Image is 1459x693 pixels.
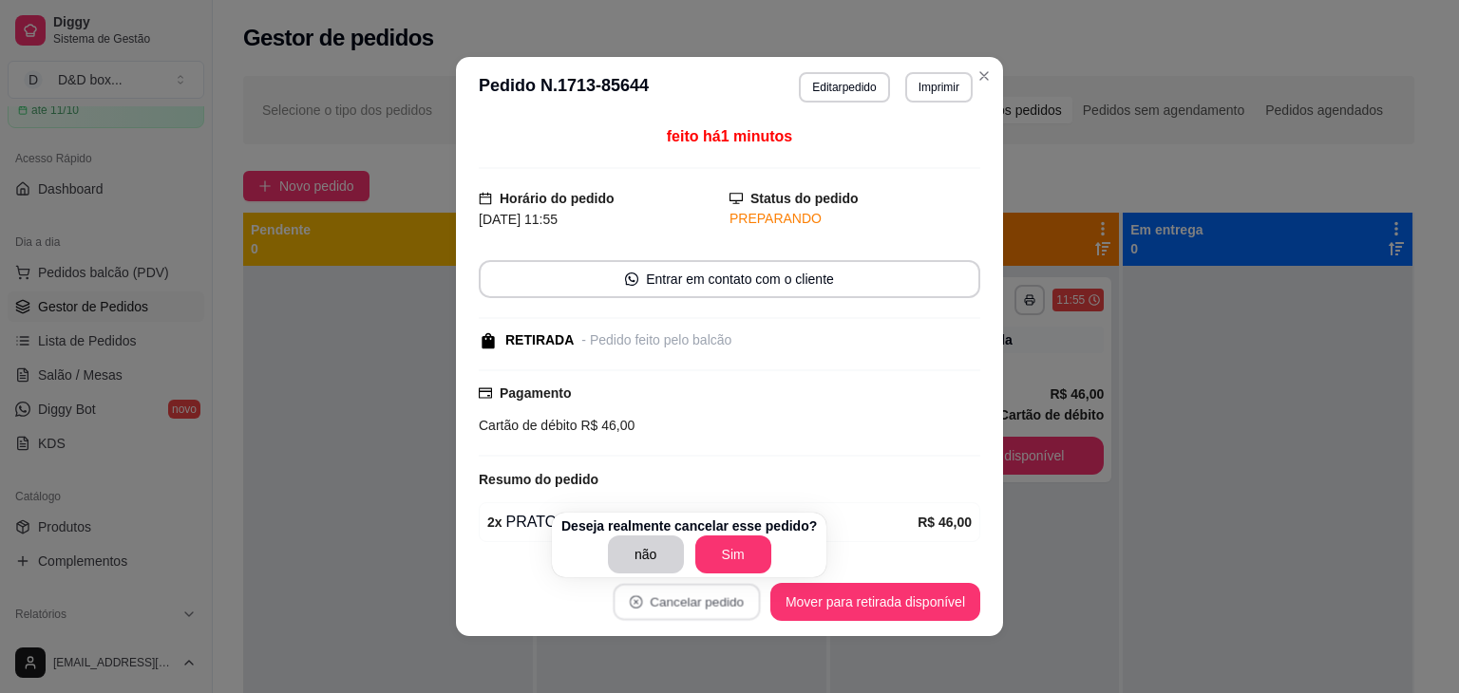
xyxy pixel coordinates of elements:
strong: Resumo do pedido [479,472,598,487]
strong: R$ 46,00 [918,515,972,530]
span: close-circle [630,595,643,609]
strong: Status do pedido [750,191,859,206]
span: feito há 1 minutos [667,128,792,144]
button: Editarpedido [799,72,889,103]
button: Mover para retirada disponível [770,583,980,621]
span: calendar [479,192,492,205]
h3: Pedido N. 1713-85644 [479,72,649,103]
button: close-circleCancelar pedido [613,584,760,621]
strong: Horário do pedido [500,191,615,206]
strong: Pagamento [500,385,571,401]
strong: 2 x [487,515,502,530]
span: credit-card [479,386,492,400]
button: Sim [695,535,771,573]
div: PRATO FEITO [487,511,918,534]
span: R$ 46,00 [578,418,635,433]
div: RETIRADA [505,330,574,350]
span: Cartão de débito [479,418,578,433]
button: Imprimir [905,72,973,103]
p: Deseja realmente cancelar esse pedido? [561,516,817,535]
div: PREPARANDO [729,209,980,229]
button: não [608,535,684,573]
span: [DATE] 11:55 [479,212,558,227]
div: - Pedido feito pelo balcão [581,330,731,350]
button: whats-appEntrar em contato com o cliente [479,260,980,298]
button: Close [969,61,999,91]
span: desktop [729,192,743,205]
span: whats-app [625,272,638,286]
